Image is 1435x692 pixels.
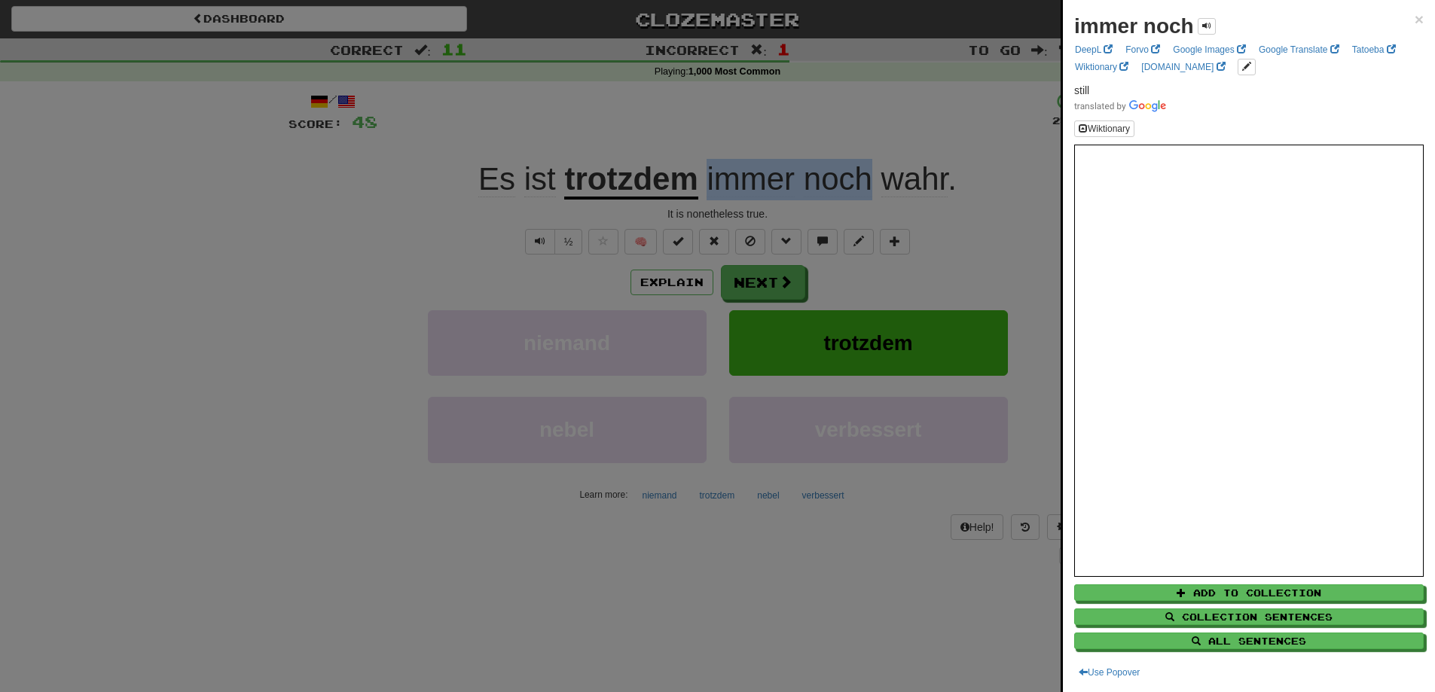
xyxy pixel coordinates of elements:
button: Wiktionary [1074,120,1134,137]
a: Wiktionary [1070,59,1133,75]
img: Color short [1074,100,1166,112]
button: Add to Collection [1074,584,1424,601]
a: Tatoeba [1348,41,1400,58]
a: DeepL [1070,41,1117,58]
span: still [1074,84,1089,96]
a: [DOMAIN_NAME] [1137,59,1229,75]
button: Collection Sentences [1074,608,1424,625]
button: All Sentences [1074,633,1424,649]
a: Forvo [1121,41,1165,58]
button: Close [1415,11,1424,27]
a: Google Translate [1254,41,1344,58]
strong: immer noch [1074,14,1194,38]
a: Google Images [1168,41,1250,58]
span: × [1415,11,1424,28]
button: edit links [1238,59,1256,75]
button: Use Popover [1074,664,1144,681]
